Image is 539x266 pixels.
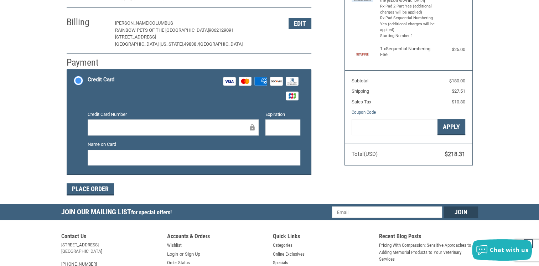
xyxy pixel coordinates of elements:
span: Subtotal [352,78,368,83]
h2: Payment [67,57,108,68]
span: [PERSON_NAME] [115,20,149,26]
span: $27.51 [452,88,465,94]
span: [US_STATE], [160,41,184,47]
label: Name on Card [88,141,300,148]
h5: Join Our Mailing List [61,204,175,222]
span: Total (USD) [352,151,378,157]
input: Gift Certificate or Coupon Code [352,119,437,135]
span: $218.31 [445,151,465,158]
a: Coupon Code [352,109,376,115]
li: Starting Number 1 [380,33,435,39]
span: for special offers! [131,209,172,216]
span: $10.80 [452,99,465,104]
span: 9062129091 [209,27,234,33]
h5: Recent Blog Posts [379,233,478,242]
input: Email [332,206,442,218]
a: Categories [273,242,292,249]
span: Chat with us [490,246,528,254]
h5: Quick Links [273,233,372,242]
button: Place Order [67,183,114,195]
span: Sales Tax [352,99,371,104]
button: Chat with us [472,239,532,261]
span: [GEOGRAPHIC_DATA], [115,41,160,47]
li: Rx Pad Sequential Numbering Yes (additional charges will be applied) [380,15,435,33]
h5: Contact Us [61,233,160,242]
a: Online Exclusives [273,251,305,258]
span: 49838 / [184,41,199,47]
button: Apply [437,119,465,135]
a: Sign Up [185,251,200,258]
div: $25.00 [437,46,465,53]
input: Join [444,206,478,218]
span: $180.00 [449,78,465,83]
span: [STREET_ADDRESS] [115,34,156,40]
li: Rx Pad 2 Part Yes (additional charges will be applied) [380,4,435,15]
a: Pricing With Compassion: Sensitive Approaches to Adding Memorial Products to Your Veterinary Serv... [379,242,478,263]
span: COLUMBUS [149,20,173,26]
span: [GEOGRAPHIC_DATA] [199,41,243,47]
span: or [175,251,188,258]
a: Login [167,251,178,258]
span: RAINBOW PETS OF THE [GEOGRAPHIC_DATA] [115,27,209,33]
h2: Billing [67,16,108,28]
h5: Accounts & Orders [167,233,266,242]
h4: 1 x Sequential Numbering Fee [380,46,435,58]
label: Credit Card Number [88,111,259,118]
span: Shipping [352,88,369,94]
a: Wishlist [167,242,182,249]
label: Expiration [265,111,300,118]
div: Credit Card [88,74,114,86]
button: Edit [289,18,311,29]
